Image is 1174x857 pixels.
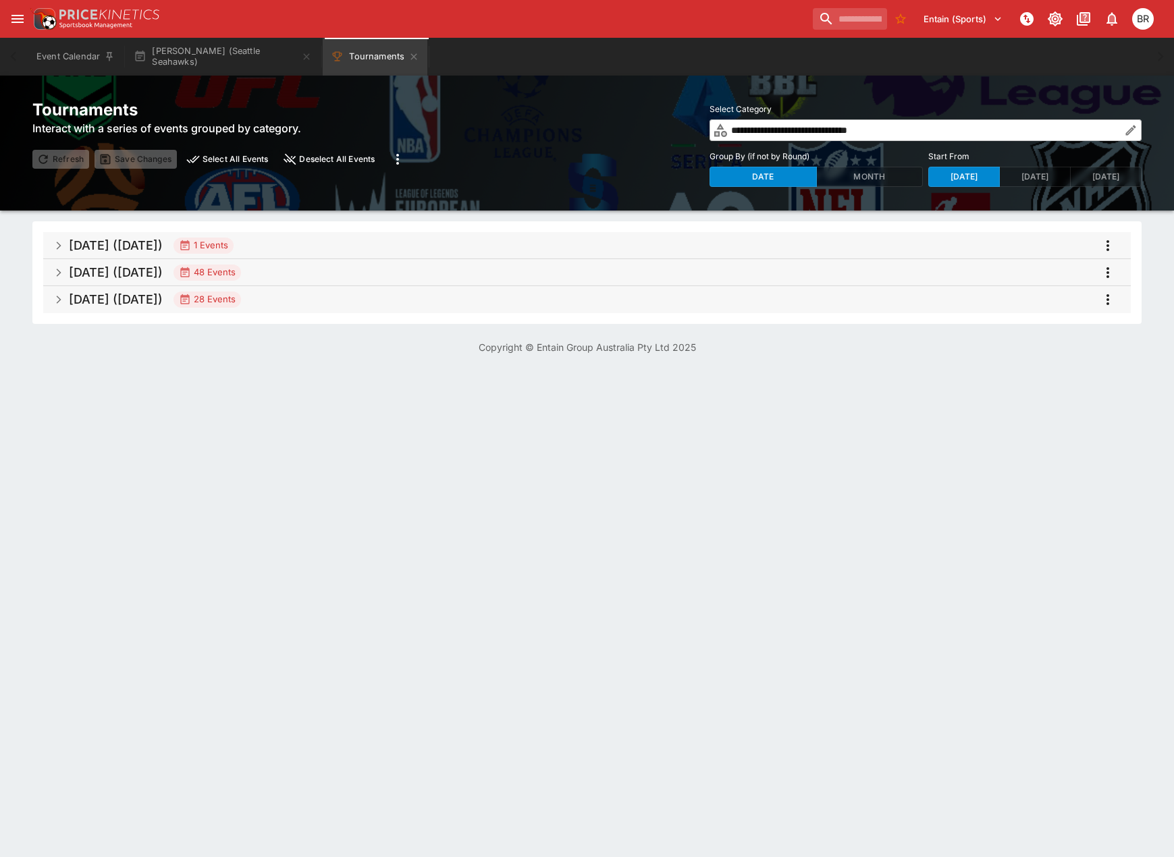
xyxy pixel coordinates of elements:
[59,9,159,20] img: PriceKinetics
[1096,233,1120,258] button: more
[179,239,228,252] div: 1 Events
[999,167,1071,187] button: [DATE]
[1128,4,1158,34] button: Ben Raymond
[928,167,1000,187] button: [DATE]
[43,232,1131,259] button: [DATE] ([DATE])1 Eventsmore
[182,150,274,169] button: preview
[1100,7,1124,31] button: Notifications
[890,8,911,30] button: No Bookmarks
[1015,7,1039,31] button: NOT Connected to PK
[385,147,410,171] button: more
[710,146,923,167] label: Group By (if not by Round)
[915,8,1011,30] button: Select Tenant
[816,167,924,187] button: Month
[1071,7,1096,31] button: Documentation
[1132,8,1154,30] div: Ben Raymond
[32,99,410,120] h2: Tournaments
[710,99,1142,119] label: Select Category
[710,167,923,187] div: Group By (if not by Round)
[179,293,236,306] div: 28 Events
[30,5,57,32] img: PriceKinetics Logo
[126,38,320,76] button: [PERSON_NAME] (Seattle Seahawks)
[1043,7,1067,31] button: Toggle light/dark mode
[928,146,1142,167] label: Start From
[32,120,410,136] h6: Interact with a series of events grouped by category.
[28,38,123,76] button: Event Calendar
[1096,260,1120,285] button: more
[179,266,236,279] div: 48 Events
[1096,287,1120,312] button: more
[43,259,1131,286] button: [DATE] ([DATE])48 Eventsmore
[59,22,132,28] img: Sportsbook Management
[1070,167,1142,187] button: [DATE]
[279,150,380,169] button: close
[43,286,1131,313] button: [DATE] ([DATE])28 Eventsmore
[813,8,887,30] input: search
[323,38,427,76] button: Tournaments
[69,292,163,307] h5: [DATE] ([DATE])
[710,167,817,187] button: Date
[928,167,1142,187] div: Start From
[5,7,30,31] button: open drawer
[69,265,163,280] h5: [DATE] ([DATE])
[69,238,163,253] h5: [DATE] ([DATE])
